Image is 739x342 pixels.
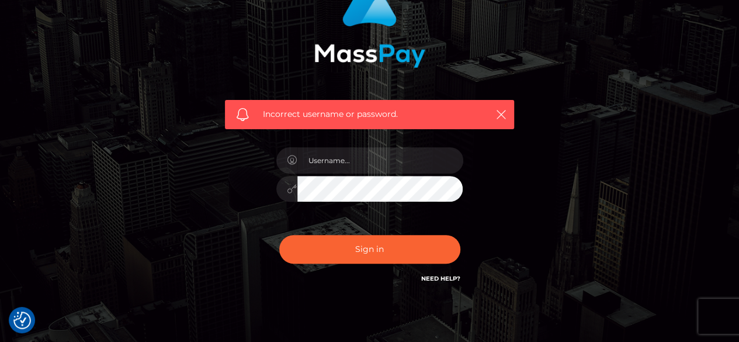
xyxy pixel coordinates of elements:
[297,147,463,174] input: Username...
[13,312,31,329] button: Consent Preferences
[263,108,476,120] span: Incorrect username or password.
[421,275,460,282] a: Need Help?
[13,312,31,329] img: Revisit consent button
[279,235,460,264] button: Sign in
